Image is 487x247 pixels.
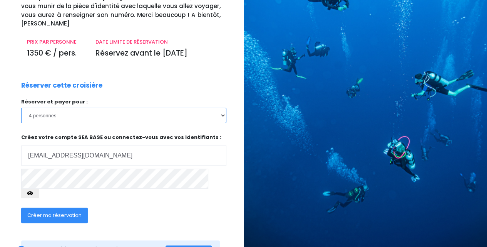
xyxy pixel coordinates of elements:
[27,38,84,46] p: PRIX PAR PERSONNE
[21,208,88,223] button: Créer ma réservation
[21,81,102,91] p: Réserver cette croisière
[27,211,82,219] span: Créer ma réservation
[95,48,220,59] p: Réservez avant le [DATE]
[21,145,226,166] input: Adresse email
[21,134,226,166] p: Créez votre compte SEA BASE ou connectez-vous avec vos identifiants :
[27,48,84,59] p: 1350 € / pers.
[95,38,220,46] p: DATE LIMITE DE RÉSERVATION
[21,98,226,106] p: Réserver et payer pour :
